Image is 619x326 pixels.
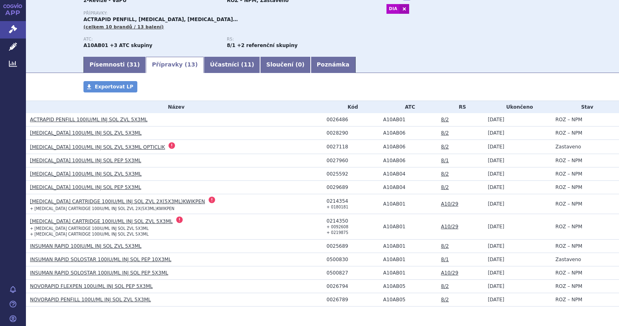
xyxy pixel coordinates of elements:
[327,218,379,224] div: 0214350
[551,253,619,266] td: Zastaveno
[327,257,379,262] div: 0500830
[441,130,449,136] a: 8/2
[26,101,322,113] th: Název
[441,158,449,163] a: 8/1
[441,201,459,207] a: A10/29
[30,144,165,150] a: [MEDICAL_DATA] 100U/ML INJ SOL ZVL 5X3ML OPTICLIK
[169,142,175,149] span: Registrace tohoto přípravku byla zrušena.
[83,43,108,48] strong: LIDSKÝ INSULIN
[551,280,619,293] td: ROZ – NPM
[327,225,348,229] small: + 0092608
[488,297,504,302] span: [DATE]
[441,224,459,229] a: A10/29
[30,117,147,122] a: ACTRAPID PENFILL 100IU/ML INJ SOL ZVL 5X3ML
[30,226,149,231] small: + [MEDICAL_DATA] CARTRIDGE 100IU/ML INJ SOL ZVL 5X3ML
[379,140,437,154] td: INSULIN GLULISIN
[327,283,379,289] div: 0026794
[204,57,260,73] a: Účastníci (11)
[551,140,619,154] td: Zastaveno
[83,11,370,16] p: Přípravky:
[379,253,437,266] td: LIDSKÝ INSULIN
[551,154,619,167] td: ROZ – NPM
[327,297,379,302] div: 0026789
[379,293,437,307] td: INSULIN ASPART
[484,101,551,113] th: Ukončeno
[237,43,297,48] strong: +2 referenční skupiny
[488,158,504,163] span: [DATE]
[83,24,164,30] span: (celkem 10 brandů / 13 balení)
[30,184,141,190] a: [MEDICAL_DATA] 100U/ML INJ SOL PEP 5X3ML
[551,240,619,253] td: ROZ – NPM
[441,270,459,276] a: A10/29
[379,240,437,253] td: LIDSKÝ INSULIN
[437,101,484,113] th: RS
[30,171,142,177] a: [MEDICAL_DATA] 100U/ML INJ SOL ZVL 5X3ML
[30,283,153,289] a: NOVORAPID FLEXPEN 100U/ML INJ SOL PEP 5X3ML
[488,130,504,136] span: [DATE]
[551,293,619,307] td: ROZ – NPM
[488,257,504,262] span: [DATE]
[129,61,137,68] span: 31
[488,201,504,207] span: [DATE]
[327,270,379,276] div: 0500827
[379,167,437,181] td: INSULIN LISPRO
[30,232,149,236] small: + [MEDICAL_DATA] CARTRIDGE 100IU/ML INJ SOL ZVL 5X3ML
[327,205,348,209] small: + 0180181
[488,224,504,229] span: [DATE]
[146,57,204,73] a: Přípravky (13)
[327,184,379,190] div: 0029689
[441,117,449,122] a: 8/2
[379,127,437,140] td: INSULIN GLULISIN
[379,181,437,194] td: INSULIN LISPRO
[30,257,171,262] a: INSUMAN RAPID SOLOSTAR 100IU/ML INJ SOL PEP 10X3ML
[379,101,437,113] th: ATC
[30,243,141,249] a: INSUMAN RAPID 100IU/ML INJ SOL ZVL 5X3ML
[441,184,449,190] a: 8/2
[327,158,379,163] div: 0027960
[298,61,302,68] span: 0
[441,283,449,289] a: 8/2
[379,214,437,240] td: LIDSKÝ INSULIN
[327,117,379,122] div: 0026486
[30,199,205,204] a: [MEDICAL_DATA] CARTRIDGE 100IU/ML INJ SOL ZVL 2X(5X3ML)KWIKPEN
[30,270,168,276] a: INSUMAN RAPID SOLOSTAR 100IU/ML INJ SOL PEP 5X3ML
[243,61,251,68] span: 11
[327,130,379,136] div: 0028290
[488,243,504,249] span: [DATE]
[227,43,235,48] strong: léčiva k terapii diabetu, insulin lidský - lahvičky, parent.
[551,214,619,240] td: ROZ – NPM
[551,181,619,194] td: ROZ – NPM
[187,61,195,68] span: 13
[379,280,437,293] td: INSULIN ASPART
[551,127,619,140] td: ROZ – NPM
[30,158,141,163] a: [MEDICAL_DATA] 100U/ML INJ SOL PEP 5X3ML
[488,184,504,190] span: [DATE]
[327,243,379,249] div: 0025689
[327,144,379,150] div: 0027118
[488,144,504,150] span: [DATE]
[30,206,174,211] small: + [MEDICAL_DATA] CARTRIDGE 100IU/ML INJ SOL ZVL 2X(5X3ML)KWIKPEN
[30,130,142,136] a: [MEDICAL_DATA] 100U/ML INJ SOL ZVL 5X3ML
[227,37,362,42] p: RS:
[551,167,619,181] td: ROZ – NPM
[30,219,173,224] a: [MEDICAL_DATA] CARTRIDGE 100IU/ML INJ SOL ZVL 5X3ML
[379,154,437,167] td: INSULIN GLULISIN
[327,198,379,204] div: 0214354
[83,81,137,92] a: Exportovat LP
[488,270,504,276] span: [DATE]
[551,113,619,127] td: ROZ – NPM
[488,117,504,122] span: [DATE]
[551,266,619,280] td: ROZ – NPM
[95,84,133,90] span: Exportovat LP
[83,37,219,42] p: ATC:
[83,17,238,22] span: ACTRAPID PENFILL, [MEDICAL_DATA], [MEDICAL_DATA]…
[441,297,449,302] a: 8/2
[379,194,437,214] td: LIDSKÝ INSULIN
[322,101,379,113] th: Kód
[488,171,504,177] span: [DATE]
[327,230,348,235] small: + 0219875
[327,171,379,177] div: 0025592
[311,57,356,73] a: Poznámka
[441,243,449,249] a: 8/2
[260,57,310,73] a: Sloučení (0)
